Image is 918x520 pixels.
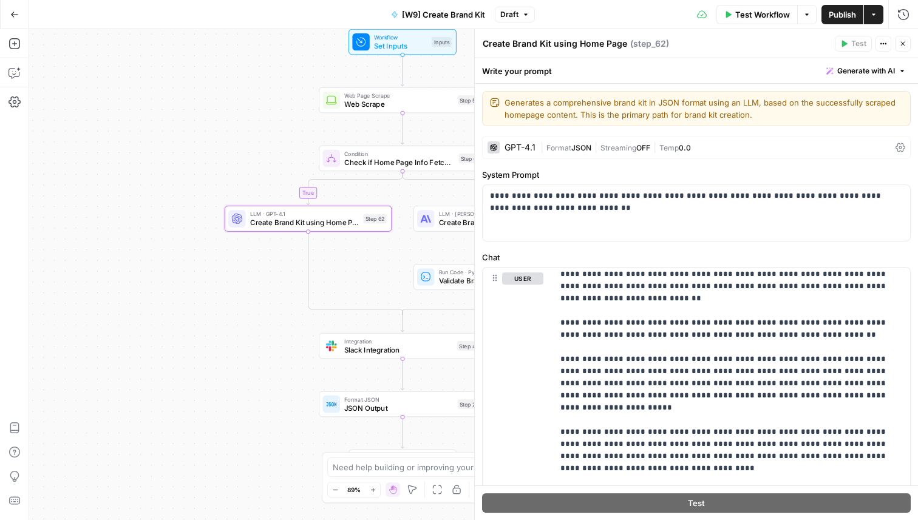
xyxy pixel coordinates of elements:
[319,29,486,55] div: WorkflowSet InputsInputs
[630,38,669,50] span: ( step_62 )
[363,214,387,223] div: Step 62
[688,497,705,509] span: Test
[403,290,497,315] g: Edge from step_64 to step_61-conditional-end
[308,232,403,315] g: Edge from step_62 to step_61-conditional-end
[344,149,454,158] span: Condition
[505,96,903,121] textarea: Generates a comprehensive brand kit in JSON format using an LLM, based on the successfully scrape...
[482,169,911,181] label: System Prompt
[401,359,404,390] g: Edge from step_40 to step_22
[458,399,481,409] div: Step 22
[439,217,549,228] span: Create Brand Kit using Web LLM
[439,209,549,218] span: LLM · [PERSON_NAME] 4
[250,217,359,228] span: Create Brand Kit using Home Page
[319,391,486,417] div: Format JSONJSON OutputStep 22
[546,143,571,152] span: Format
[483,38,627,50] textarea: Create Brand Kit using Home Page
[250,209,359,218] span: LLM · GPT-4.1
[326,340,337,351] img: Slack-mark-RGB.png
[401,55,404,86] g: Edge from start to step_58
[432,37,452,47] div: Inputs
[458,154,481,163] div: Step 61
[829,8,856,21] span: Publish
[319,450,486,476] div: EndOutput
[482,493,911,513] button: Test
[636,143,650,152] span: OFF
[821,5,863,24] button: Publish
[505,143,535,152] div: GPT-4.1
[482,251,911,263] label: Chat
[600,143,636,152] span: Streaming
[591,141,600,153] span: |
[679,143,691,152] span: 0.0
[319,87,486,113] div: Web Page ScrapeWeb ScrapeStep 58
[401,113,404,144] g: Edge from step_58 to step_61
[344,91,453,100] span: Web Page Scrape
[495,7,535,22] button: Draft
[502,272,543,285] button: user
[457,341,481,351] div: Step 40
[344,157,454,167] span: Check if Home Page Info Fetch Successful
[413,206,580,232] div: LLM · [PERSON_NAME] 4Create Brand Kit using Web LLMStep 51
[344,402,453,413] span: JSON Output
[225,206,392,232] div: LLM · GPT-4.1Create Brand Kit using Home PageStep 62
[659,143,679,152] span: Temp
[475,58,918,83] div: Write your prompt
[401,417,404,448] g: Edge from step_22 to end
[344,395,453,404] span: Format JSON
[344,337,453,345] span: Integration
[374,33,427,41] span: Workflow
[458,95,481,105] div: Step 58
[439,275,548,286] span: Validate Brand Kit JSON
[851,38,866,49] span: Test
[413,264,580,290] div: Run Code · PythonValidate Brand Kit JSONStep 64
[837,66,895,76] span: Generate with AI
[402,8,485,21] span: [W9] Create Brand Kit
[319,146,486,172] div: ConditionCheck if Home Page Info Fetch SuccessfulStep 61
[347,485,361,495] span: 89%
[401,312,404,332] g: Edge from step_61-conditional-end to step_40
[384,5,492,24] button: [W9] Create Brand Kit
[821,63,911,79] button: Generate with AI
[439,268,548,276] span: Run Code · Python
[374,40,427,51] span: Set Inputs
[571,143,591,152] span: JSON
[650,141,659,153] span: |
[344,98,453,109] span: Web Scrape
[344,344,453,355] span: Slack Integration
[319,333,486,359] div: IntegrationSlack IntegrationStep 40
[835,36,872,52] button: Test
[307,171,403,204] g: Edge from step_61 to step_62
[540,141,546,153] span: |
[716,5,797,24] button: Test Workflow
[735,8,790,21] span: Test Workflow
[500,9,518,20] span: Draft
